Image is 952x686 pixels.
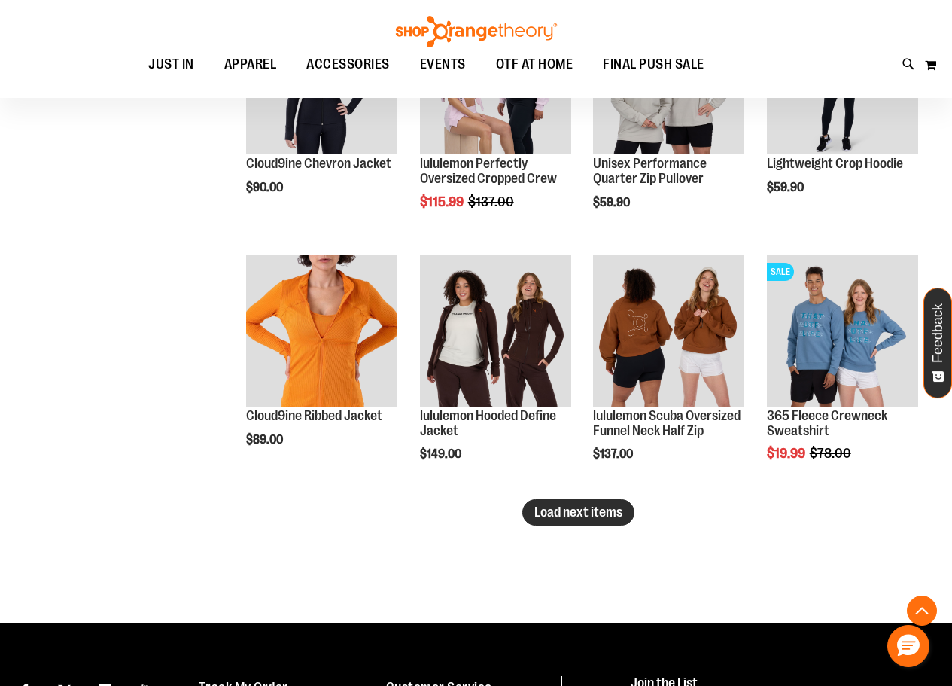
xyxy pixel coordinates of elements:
[420,255,571,407] img: Main view of 2024 Convention lululemon Hooded Define Jacket
[593,447,635,461] span: $137.00
[420,447,464,461] span: $149.00
[585,248,752,500] div: product
[767,408,887,438] a: 365 Fleece Crewneck Sweatshirt
[246,255,397,407] img: Cloud9ine Ribbed Jacket
[907,596,937,626] button: Back To Top
[420,156,557,186] a: lululemon Perfectly Oversized Cropped Crew
[246,255,397,409] a: Cloud9ine Ribbed Jacket
[603,47,704,81] span: FINAL PUSH SALE
[246,156,391,171] a: Cloud9ine Chevron Jacket
[412,248,579,500] div: product
[420,47,466,81] span: EVENTS
[923,288,952,398] button: Feedback - Show survey
[759,248,926,500] div: product
[224,47,277,81] span: APPAREL
[468,194,516,209] span: $137.00
[593,255,744,407] img: Main view of lululemon Womens Scuba Oversized Funnel Neck
[246,408,382,423] a: Cloud9ine Ribbed Jacket
[767,446,808,461] span: $19.99
[420,194,466,209] span: $115.99
[209,47,292,81] a: APPAREL
[246,181,285,194] span: $90.00
[420,255,571,409] a: Main view of 2024 Convention lululemon Hooded Define Jacket
[593,196,632,209] span: $59.90
[887,625,929,667] button: Hello, have a question? Let’s chat.
[593,156,707,186] a: Unisex Performance Quarter Zip Pullover
[148,47,194,81] span: JUST IN
[767,156,903,171] a: Lightweight Crop Hoodie
[588,47,719,82] a: FINAL PUSH SALE
[767,255,918,409] a: 365 Fleece Crewneck SweatshirtSALE
[246,433,285,447] span: $89.00
[496,47,573,81] span: OTF AT HOME
[593,408,741,438] a: lululemon Scuba Oversized Funnel Neck Half Zip
[394,16,559,47] img: Shop Orangetheory
[522,499,634,526] button: Load next items
[534,505,622,520] span: Load next items
[291,47,405,82] a: ACCESSORIES
[593,255,744,409] a: Main view of lululemon Womens Scuba Oversized Funnel Neck
[420,408,556,438] a: lululemon Hooded Define Jacket
[767,181,806,194] span: $59.90
[810,446,853,461] span: $78.00
[767,255,918,407] img: 365 Fleece Crewneck Sweatshirt
[133,47,209,82] a: JUST IN
[306,47,390,81] span: ACCESSORIES
[767,263,794,281] span: SALE
[481,47,589,82] a: OTF AT HOME
[931,303,945,363] span: Feedback
[405,47,481,82] a: EVENTS
[239,248,405,485] div: product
